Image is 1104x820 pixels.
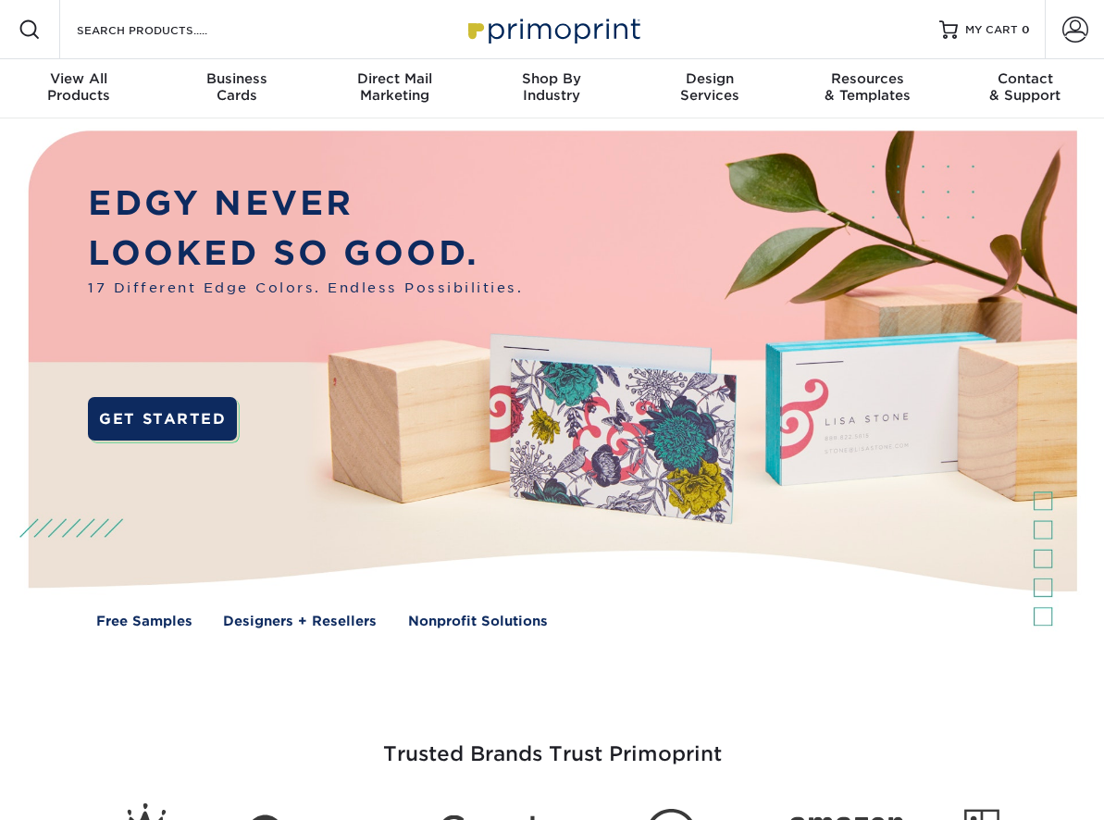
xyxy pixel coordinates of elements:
[88,179,523,229] p: EDGY NEVER
[473,59,630,118] a: Shop ByIndustry
[788,70,946,104] div: & Templates
[473,70,630,87] span: Shop By
[788,70,946,87] span: Resources
[965,22,1018,38] span: MY CART
[14,698,1090,789] h3: Trusted Brands Trust Primoprint
[631,70,788,104] div: Services
[96,611,192,630] a: Free Samples
[157,70,315,87] span: Business
[157,59,315,118] a: BusinessCards
[473,70,630,104] div: Industry
[460,9,645,49] img: Primoprint
[947,70,1104,87] span: Contact
[1022,23,1030,36] span: 0
[947,59,1104,118] a: Contact& Support
[631,70,788,87] span: Design
[88,397,237,441] a: GET STARTED
[408,611,548,630] a: Nonprofit Solutions
[88,229,523,279] p: LOOKED SO GOOD.
[788,59,946,118] a: Resources& Templates
[75,19,255,41] input: SEARCH PRODUCTS.....
[316,59,473,118] a: Direct MailMarketing
[947,70,1104,104] div: & Support
[631,59,788,118] a: DesignServices
[88,278,523,297] span: 17 Different Edge Colors. Endless Possibilities.
[316,70,473,104] div: Marketing
[157,70,315,104] div: Cards
[223,611,377,630] a: Designers + Resellers
[316,70,473,87] span: Direct Mail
